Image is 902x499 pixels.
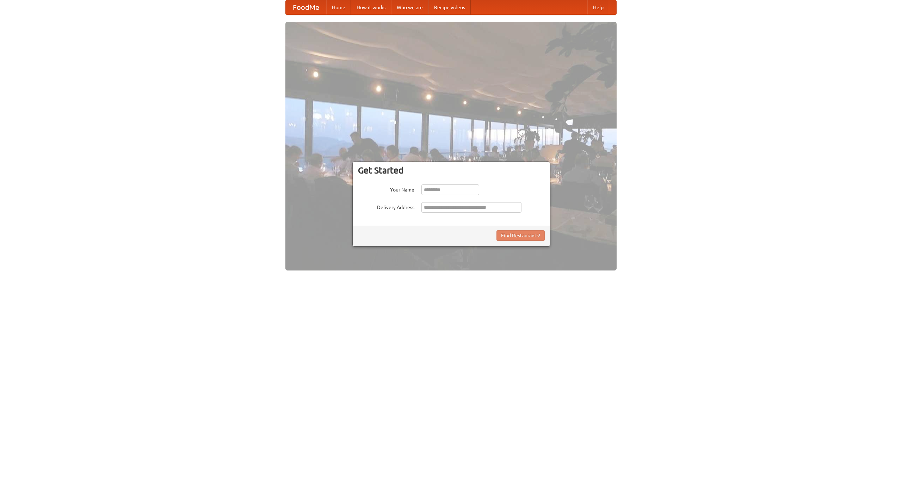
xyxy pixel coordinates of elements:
a: Who we are [391,0,428,14]
a: Recipe videos [428,0,471,14]
label: Delivery Address [358,202,414,211]
h3: Get Started [358,165,545,176]
a: How it works [351,0,391,14]
a: Home [326,0,351,14]
label: Your Name [358,184,414,193]
a: FoodMe [286,0,326,14]
button: Find Restaurants! [496,230,545,241]
a: Help [587,0,609,14]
